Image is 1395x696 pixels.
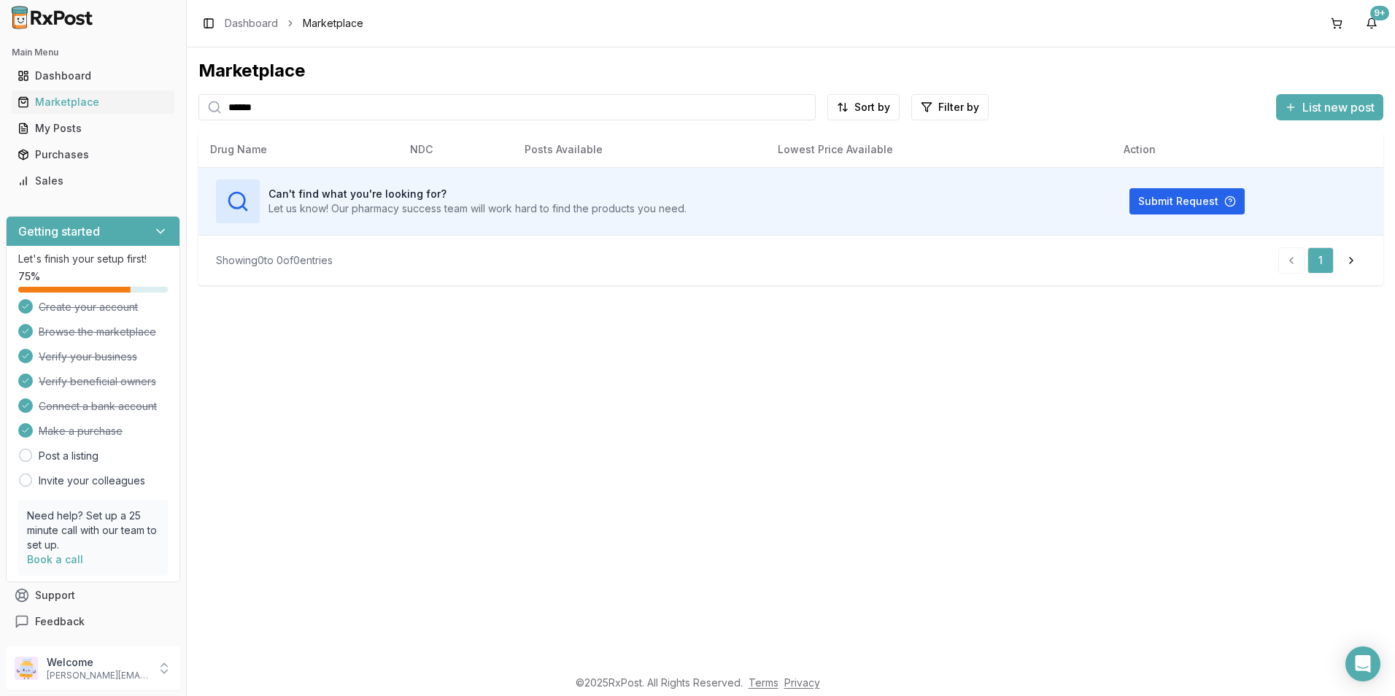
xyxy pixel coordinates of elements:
[749,676,778,689] a: Terms
[15,657,38,680] img: User avatar
[39,374,156,389] span: Verify beneficial owners
[6,608,180,635] button: Feedback
[1112,132,1383,167] th: Action
[6,64,180,88] button: Dashboard
[18,69,169,83] div: Dashboard
[39,399,157,414] span: Connect a bank account
[303,16,363,31] span: Marketplace
[47,655,148,670] p: Welcome
[1370,6,1389,20] div: 9+
[18,95,169,109] div: Marketplace
[198,132,398,167] th: Drug Name
[39,349,137,364] span: Verify your business
[12,63,174,89] a: Dashboard
[854,100,890,115] span: Sort by
[1302,98,1375,116] span: List new post
[39,424,123,438] span: Make a purchase
[39,449,98,463] a: Post a listing
[12,89,174,115] a: Marketplace
[1337,247,1366,274] a: Go to next page
[225,16,363,31] nav: breadcrumb
[18,174,169,188] div: Sales
[6,582,180,608] button: Support
[225,16,278,31] a: Dashboard
[398,132,513,167] th: NDC
[18,121,169,136] div: My Posts
[216,253,333,268] div: Showing 0 to 0 of 0 entries
[1276,101,1383,116] a: List new post
[268,187,687,201] h3: Can't find what you're looking for?
[1278,247,1366,274] nav: pagination
[198,59,1383,82] div: Marketplace
[513,132,766,167] th: Posts Available
[18,223,100,240] h3: Getting started
[18,252,168,266] p: Let's finish your setup first!
[18,269,40,284] span: 75 %
[268,201,687,216] p: Let us know! Our pharmacy success team will work hard to find the products you need.
[6,90,180,114] button: Marketplace
[1276,94,1383,120] button: List new post
[6,117,180,140] button: My Posts
[12,168,174,194] a: Sales
[6,6,99,29] img: RxPost Logo
[12,47,174,58] h2: Main Menu
[766,132,1112,167] th: Lowest Price Available
[938,100,979,115] span: Filter by
[39,300,138,314] span: Create your account
[12,142,174,168] a: Purchases
[1307,247,1334,274] a: 1
[12,115,174,142] a: My Posts
[1360,12,1383,35] button: 9+
[1129,188,1245,214] button: Submit Request
[6,143,180,166] button: Purchases
[47,670,148,681] p: [PERSON_NAME][EMAIL_ADDRESS][DOMAIN_NAME]
[27,509,159,552] p: Need help? Set up a 25 minute call with our team to set up.
[1345,646,1380,681] div: Open Intercom Messenger
[911,94,989,120] button: Filter by
[39,325,156,339] span: Browse the marketplace
[18,147,169,162] div: Purchases
[827,94,900,120] button: Sort by
[39,473,145,488] a: Invite your colleagues
[35,614,85,629] span: Feedback
[6,169,180,193] button: Sales
[27,553,83,565] a: Book a call
[784,676,820,689] a: Privacy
